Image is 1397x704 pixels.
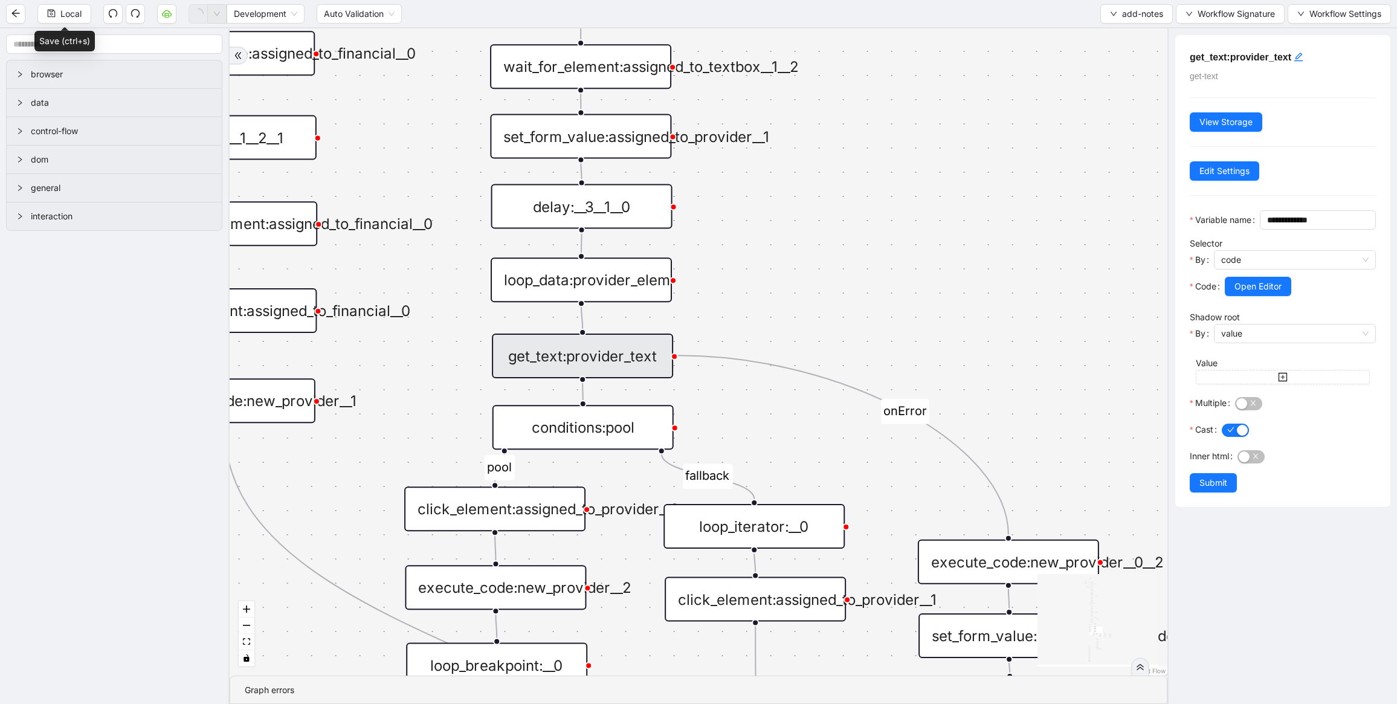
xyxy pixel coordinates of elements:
div: wait_for_element:assigned_to_financial__0 [136,201,317,246]
span: loading [193,8,204,19]
span: Inner html [1190,450,1229,463]
div: loop_iterator:__0 [663,504,845,549]
span: Submit [1199,476,1227,489]
div: execute_code:new_provider__2 [405,565,586,610]
button: downWorkflow Signature [1176,4,1285,24]
div: delay:__3__1__2__1 [135,115,317,160]
button: Open Editor [1225,277,1291,296]
g: Edge from conditions:pool to loop_iterator:__0 [662,454,754,499]
span: Variable name [1195,213,1251,227]
span: control-flow [31,124,212,138]
span: down [1110,10,1117,18]
span: arrow-left [11,8,21,18]
div: wait_for_element:assigned_to_textbox__1__2 [490,44,671,89]
div: delay:__3__1__0 [491,184,673,229]
g: Edge from loop_data:provider_elem to get_text:provider_text [581,306,582,329]
g: Edge from get_text:provider_text to conditions:pool [582,383,583,401]
div: interaction [7,202,222,230]
span: redo [131,8,140,18]
div: set_form_value:assigned_to_provider__1 [490,114,671,159]
span: Development [234,5,297,23]
div: click_element:assigned_to_provider__1 [665,577,846,622]
button: fit view [239,634,254,650]
div: loop_breakpoint:__0 [406,643,587,688]
span: right [16,128,24,135]
button: downWorkflow Settings [1288,4,1391,24]
button: toggle interactivity [239,650,254,667]
span: Auto Validation [324,5,395,23]
g: Edge from loop_iterator:__0 to click_element:assigned_to_provider__1 [754,552,755,572]
button: plus-square [1196,370,1370,384]
span: View Storage [1199,115,1253,129]
span: code [1221,251,1369,269]
span: right [16,213,24,220]
div: loop_data:provider_elem [491,257,672,302]
span: Workflow Signature [1198,7,1275,21]
span: edit [1294,52,1303,62]
span: get-text [1190,71,1218,81]
g: Edge from execute_code:new_provider__0__2 to set_form_value:assigned_to_provider__1__2 [1008,588,1009,609]
div: data [7,89,222,117]
g: Edge from delay:__3__1__0 to loop_data:provider_elem [581,233,582,253]
button: downadd-notes [1100,4,1173,24]
a: React Flow attribution [1134,667,1166,674]
span: Cast [1195,423,1213,436]
span: Multiple [1195,396,1227,410]
span: interaction [31,210,212,223]
span: general [31,181,212,195]
span: down [1297,10,1305,18]
g: Edge from conditions:pool to click_element:assigned_to_provider__0 [485,454,515,482]
button: saveLocal [37,4,91,24]
div: set_form_value:assigned_to_provider__1__2 [918,613,1100,658]
span: plus-square [1278,372,1288,382]
div: click_element:assigned_to_financial__0 [135,288,317,333]
span: By [1195,327,1205,340]
label: Shadow root [1190,312,1240,322]
span: right [16,156,24,163]
div: browser [7,60,222,88]
div: dom [7,146,222,173]
button: redo [126,4,145,24]
span: double-right [234,51,242,60]
div: conditions:pool [492,405,674,450]
div: Value [1196,357,1370,370]
span: Workflow Settings [1309,7,1381,21]
span: data [31,96,212,109]
button: zoom in [239,601,254,618]
span: right [16,99,24,106]
span: down [1186,10,1193,18]
span: By [1195,253,1205,266]
g: Edge from execute_code:new_provider__2 to loop_breakpoint:__0 [495,614,497,638]
span: cloud-server [162,8,172,18]
span: right [16,71,24,78]
div: control-flow [7,117,222,145]
div: get_text:provider_text [492,334,673,378]
button: zoom out [239,618,254,634]
button: down [207,4,227,24]
div: set_form_value:assigned_to_financial__0 [134,31,315,76]
div: Save (ctrl+s) [34,31,95,51]
button: Edit Settings [1190,161,1259,181]
span: Code [1195,280,1216,293]
h5: get_text:provider_text [1190,50,1376,65]
div: execute_code:new_provider__1 [134,378,315,423]
div: execute_code:new_provider__0__2 [918,540,1099,584]
button: cloud-server [157,4,176,24]
span: Open Editor [1234,280,1282,293]
span: add-notes [1122,7,1163,21]
div: general [7,174,222,202]
button: View Storage [1190,112,1262,132]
